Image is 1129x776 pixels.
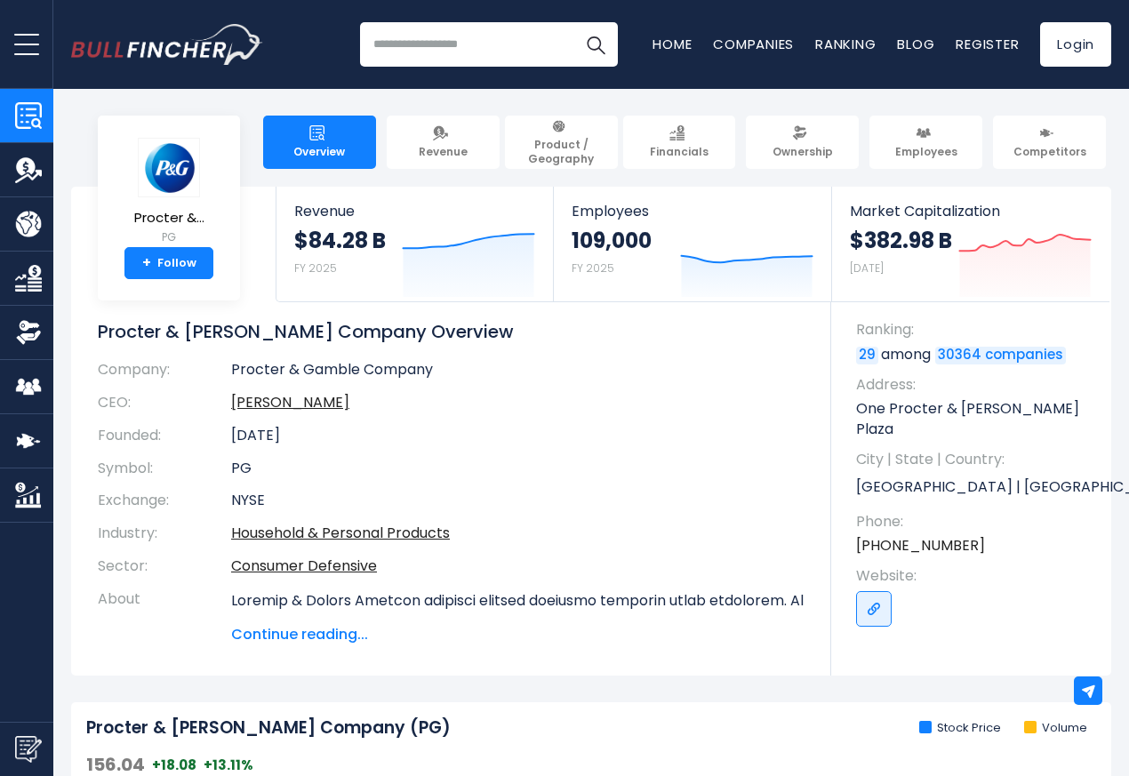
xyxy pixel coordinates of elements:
[856,450,1093,469] span: City | State | Country:
[623,116,736,169] a: Financials
[124,247,213,279] a: +Follow
[231,420,805,452] td: [DATE]
[419,145,468,159] span: Revenue
[231,392,349,412] a: ceo
[856,512,1093,532] span: Phone:
[231,523,450,543] a: Household & Personal Products
[773,145,833,159] span: Ownership
[832,187,1109,301] a: Market Capitalization $382.98 B [DATE]
[897,35,934,53] a: Blog
[98,387,231,420] th: CEO:
[856,591,892,627] a: Go to link
[850,227,952,254] strong: $382.98 B
[71,24,263,65] img: Bullfincher logo
[294,260,337,276] small: FY 2025
[746,116,859,169] a: Ownership
[231,556,377,576] a: Consumer Defensive
[856,536,985,556] a: [PHONE_NUMBER]
[856,566,1093,586] span: Website:
[294,203,535,220] span: Revenue
[1024,721,1087,736] li: Volume
[815,35,876,53] a: Ranking
[856,345,1093,364] p: among
[98,517,231,550] th: Industry:
[98,452,231,485] th: Symbol:
[98,583,231,645] th: About
[231,452,805,485] td: PG
[276,187,553,301] a: Revenue $84.28 B FY 2025
[263,116,376,169] a: Overview
[713,35,794,53] a: Companies
[856,375,1093,395] span: Address:
[956,35,1019,53] a: Register
[513,138,610,165] span: Product / Geography
[1040,22,1111,67] a: Login
[856,320,1093,340] span: Ranking:
[294,227,386,254] strong: $84.28 B
[850,260,884,276] small: [DATE]
[98,420,231,452] th: Founded:
[134,229,204,245] small: PG
[387,116,500,169] a: Revenue
[505,116,618,169] a: Product / Geography
[204,756,253,774] span: +13.11%
[573,22,618,67] button: Search
[895,145,957,159] span: Employees
[1013,145,1086,159] span: Competitors
[935,347,1066,364] a: 30364 companies
[98,320,805,343] h1: Procter & [PERSON_NAME] Company Overview
[653,35,692,53] a: Home
[919,721,1001,736] li: Stock Price
[572,227,652,254] strong: 109,000
[572,203,813,220] span: Employees
[133,137,205,248] a: Procter &... PG
[231,624,805,645] span: Continue reading...
[993,116,1106,169] a: Competitors
[231,484,805,517] td: NYSE
[98,484,231,517] th: Exchange:
[869,116,982,169] a: Employees
[98,550,231,583] th: Sector:
[856,347,878,364] a: 29
[86,717,451,740] h2: Procter & [PERSON_NAME] Company (PG)
[572,260,614,276] small: FY 2025
[554,187,830,301] a: Employees 109,000 FY 2025
[142,255,151,271] strong: +
[856,475,1093,501] p: [GEOGRAPHIC_DATA] | [GEOGRAPHIC_DATA] | US
[98,361,231,387] th: Company:
[152,756,196,774] span: +18.08
[293,145,345,159] span: Overview
[71,24,262,65] a: Go to homepage
[856,399,1093,439] p: One Procter & [PERSON_NAME] Plaza
[850,203,1092,220] span: Market Capitalization
[15,319,42,346] img: Ownership
[231,361,805,387] td: Procter & Gamble Company
[86,753,145,776] span: 156.04
[134,211,204,226] span: Procter &...
[650,145,709,159] span: Financials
